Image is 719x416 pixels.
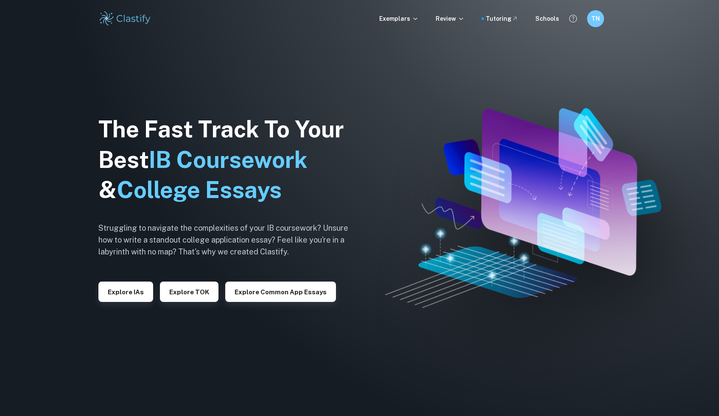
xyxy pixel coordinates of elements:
img: Clastify logo [98,10,152,27]
img: Clastify hero [385,108,661,308]
button: TN [587,10,604,27]
a: Schools [535,14,559,23]
a: Explore Common App essays [225,288,336,296]
a: Explore TOK [160,288,218,296]
button: Explore Common App essays [225,282,336,302]
button: Explore IAs [98,282,153,302]
h1: The Fast Track To Your Best & [98,114,361,206]
p: Exemplars [379,14,419,23]
span: IB Coursework [149,146,308,173]
h6: TN [590,14,600,23]
span: College Essays [117,176,282,203]
h6: Struggling to navigate the complexities of your IB coursework? Unsure how to write a standout col... [98,222,361,258]
a: Tutoring [486,14,518,23]
button: Help and Feedback [566,11,580,26]
button: Explore TOK [160,282,218,302]
p: Review [436,14,464,23]
a: Explore IAs [98,288,153,296]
